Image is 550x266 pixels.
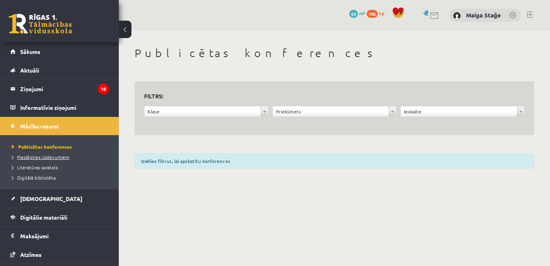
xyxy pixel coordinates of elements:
[12,174,111,181] a: Digitālā bibliotēka
[135,46,534,60] h1: Publicētas konferences
[367,10,388,16] a: 196 xp
[12,143,111,150] a: Publicētas konferences
[98,84,109,94] i: 10
[10,189,109,208] a: [DEMOGRAPHIC_DATA]
[145,106,268,117] a: Klase
[20,67,39,74] span: Aktuāli
[20,227,109,245] legend: Maksājumi
[12,154,69,160] span: Pieslēgties Uzdevumiem
[20,214,67,221] span: Digitālie materiāli
[401,106,524,117] a: Ieskaite
[466,11,501,19] a: Maiga Stağe
[148,106,258,117] span: Klase
[276,106,386,117] span: Priekšmets
[10,42,109,61] a: Sākums
[20,195,82,202] span: [DEMOGRAPHIC_DATA]
[20,122,59,130] span: Mācību resursi
[367,10,378,18] span: 196
[12,164,58,170] span: Literatūras saraksts
[9,14,72,34] a: Rīgas 1. Tālmācības vidusskola
[12,144,72,150] span: Publicētas konferences
[10,98,109,117] a: Informatīvie ziņojumi
[453,12,461,20] img: Maiga Stağe
[20,48,40,55] span: Sākums
[144,91,515,101] h3: Filtrs:
[135,153,534,168] div: Izvēlies filtrus, lai apskatītu konferences
[10,117,109,135] a: Mācību resursi
[12,164,111,171] a: Literatūras saraksts
[349,10,358,18] span: 63
[10,245,109,264] a: Atzīmes
[404,106,514,117] span: Ieskaite
[12,174,56,181] span: Digitālā bibliotēka
[12,153,111,161] a: Pieslēgties Uzdevumiem
[379,10,384,16] span: xp
[10,80,109,98] a: Ziņojumi10
[20,98,109,117] legend: Informatīvie ziņojumi
[359,10,365,16] span: mP
[20,80,109,98] legend: Ziņojumi
[10,61,109,79] a: Aktuāli
[10,227,109,245] a: Maksājumi
[273,106,396,117] a: Priekšmets
[349,10,365,16] a: 63 mP
[10,208,109,226] a: Digitālie materiāli
[20,251,42,258] span: Atzīmes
